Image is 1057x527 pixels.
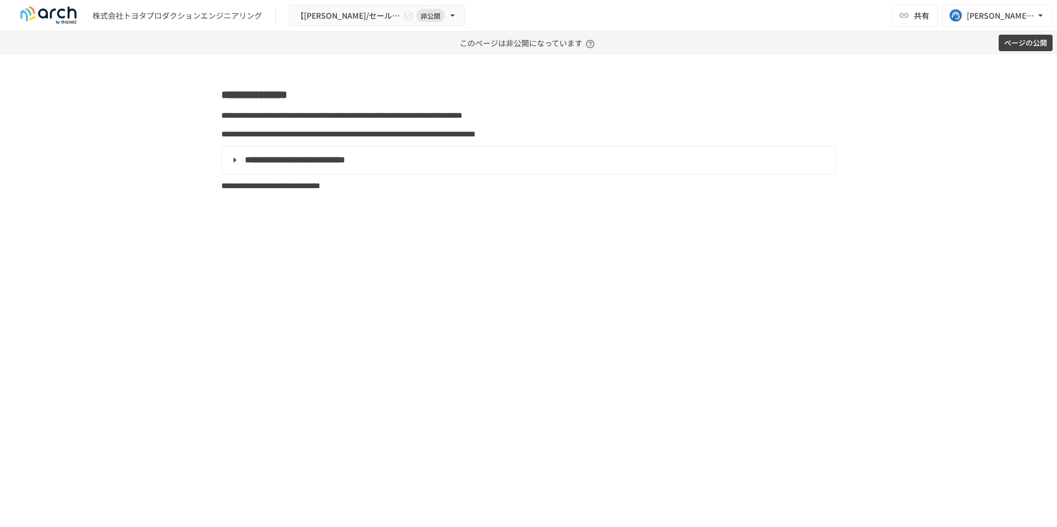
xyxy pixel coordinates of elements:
button: 共有 [892,4,938,26]
div: 株式会社トヨタプロダクションエンジニアリング [92,10,262,21]
span: 非公開 [416,10,445,21]
span: 共有 [914,9,929,21]
img: logo-default@2x-9cf2c760.svg [13,7,84,24]
div: [PERSON_NAME][EMAIL_ADDRESS][PERSON_NAME][DOMAIN_NAME] [967,9,1035,23]
p: このページは非公開になっています [460,31,598,54]
button: [PERSON_NAME][EMAIL_ADDRESS][PERSON_NAME][DOMAIN_NAME] [942,4,1053,26]
button: 【[PERSON_NAME]/セールス担当】 株式会社トヨタプロダクションエンジニアリング様_勤怠管理システム導入検討に際して非公開 [289,5,465,26]
span: 【[PERSON_NAME]/セールス担当】 株式会社トヨタプロダクションエンジニアリング様_勤怠管理システム導入検討に際して [296,9,401,23]
button: ページの公開 [999,35,1053,52]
